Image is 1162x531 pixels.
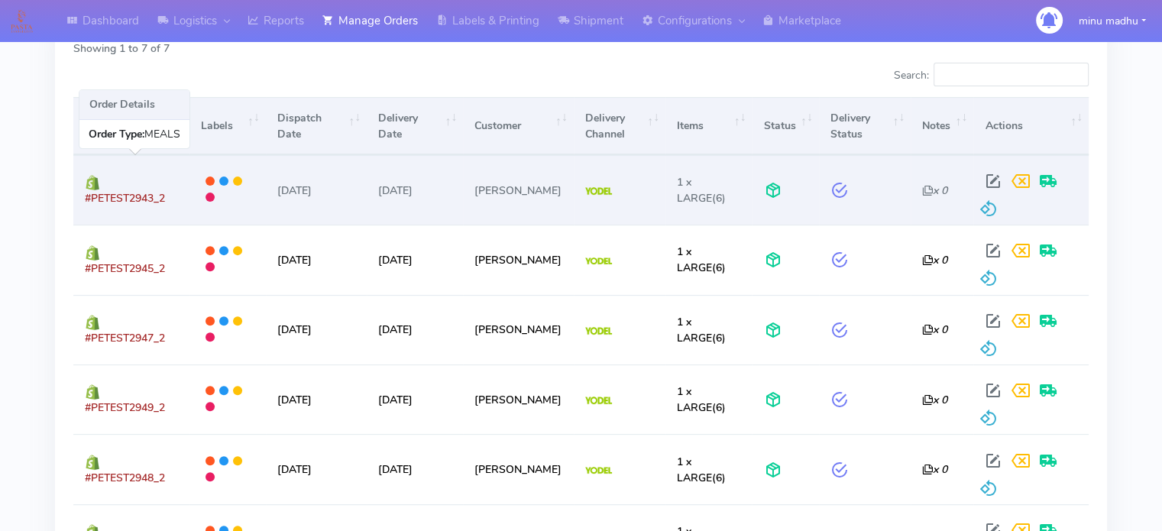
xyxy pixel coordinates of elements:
span: #PETEST2947_2 [85,331,165,345]
i: x 0 [922,393,947,407]
td: [PERSON_NAME] [463,295,573,364]
td: [DATE] [367,225,463,294]
span: 1 x LARGE [677,455,712,485]
span: #PETEST2945_2 [85,261,165,276]
img: Yodel [585,257,612,265]
img: Yodel [585,467,612,474]
span: (6) [677,455,726,485]
th: Delivery Channel: activate to sort column ascending [574,97,665,154]
span: 1 x LARGE [677,175,712,206]
label: Showing 1 to 7 of 7 [73,40,170,57]
th: Delivery Date: activate to sort column ascending [367,97,463,154]
i: x 0 [922,462,947,477]
th: Delivery Status: activate to sort column ascending [819,97,911,154]
td: [PERSON_NAME] [463,225,573,294]
th: Status: activate to sort column ascending [752,97,818,154]
td: [DATE] [266,155,367,225]
img: shopify.png [85,455,100,470]
span: (6) [677,244,726,275]
img: Yodel [585,187,612,195]
i: x 0 [922,253,947,267]
button: minu madhu [1067,5,1157,37]
th: Items: activate to sort column ascending [665,97,752,154]
td: [DATE] [266,364,367,434]
img: shopify.png [85,315,100,330]
td: [DATE] [367,155,463,225]
span: (6) [677,175,726,206]
div: MEALS [79,120,189,148]
th: Labels: activate to sort column ascending [189,97,266,154]
span: #PETEST2948_2 [85,471,165,485]
td: [DATE] [367,434,463,503]
span: 1 x LARGE [677,384,712,415]
span: 1 x LARGE [677,244,712,275]
span: (6) [677,384,726,415]
td: [DATE] [266,225,367,294]
span: #PETEST2943_2 [85,191,165,206]
td: [DATE] [367,295,463,364]
label: Search: [893,63,1089,87]
td: [DATE] [367,364,463,434]
h3: Order Details [79,90,189,120]
img: shopify.png [85,175,100,190]
th: Order: activate to sort column ascending [73,97,189,154]
td: [DATE] [266,295,367,364]
th: Dispatch Date: activate to sort column ascending [266,97,367,154]
td: [PERSON_NAME] [463,364,573,434]
span: 1 x LARGE [677,315,712,345]
td: [PERSON_NAME] [463,155,573,225]
td: [DATE] [266,434,367,503]
input: Search: [934,63,1089,87]
span: #PETEST2949_2 [85,400,165,415]
th: Customer: activate to sort column ascending [463,97,573,154]
img: shopify.png [85,245,100,261]
th: Actions: activate to sort column ascending [973,97,1089,154]
i: x 0 [922,183,947,198]
img: Yodel [585,397,612,404]
img: shopify.png [85,384,100,400]
i: x 0 [922,322,947,337]
th: Notes: activate to sort column ascending [911,97,973,154]
td: [PERSON_NAME] [463,434,573,503]
img: Yodel [585,327,612,335]
span: (6) [677,315,726,345]
b: Order Type: [89,127,144,141]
